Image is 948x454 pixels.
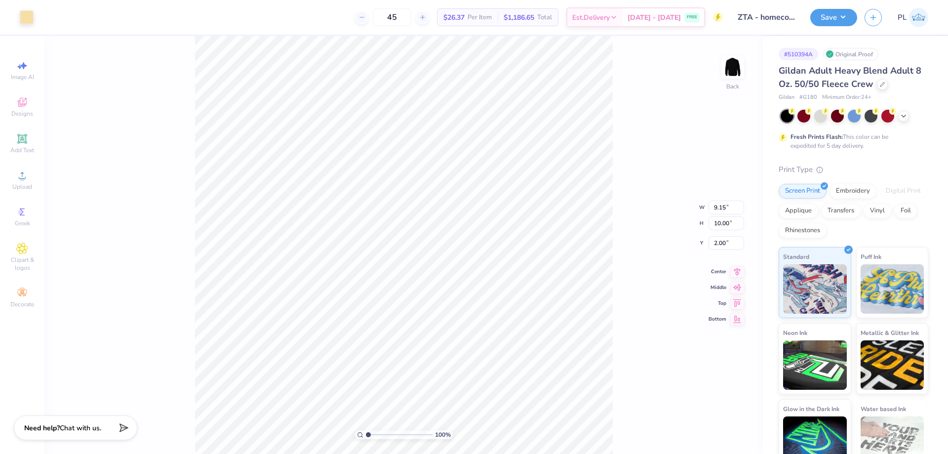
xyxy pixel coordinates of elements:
[779,223,827,238] div: Rhinestones
[829,184,876,199] div: Embroidery
[823,48,878,60] div: Original Proof
[11,73,34,81] span: Image AI
[24,423,60,433] strong: Need help?
[879,184,927,199] div: Digital Print
[504,12,534,23] span: $1,186.65
[726,82,739,91] div: Back
[861,251,881,262] span: Puff Ink
[11,110,33,118] span: Designs
[779,164,928,175] div: Print Type
[810,9,857,26] button: Save
[10,300,34,308] span: Decorate
[5,256,39,272] span: Clipart & logos
[898,12,907,23] span: PL
[60,423,101,433] span: Chat with us.
[779,93,794,102] span: Gildan
[468,12,492,23] span: Per Item
[12,183,32,191] span: Upload
[783,404,839,414] span: Glow in the Dark Ink
[898,8,928,27] a: PL
[861,264,924,314] img: Puff Ink
[709,316,726,323] span: Bottom
[572,12,610,23] span: Est. Delivery
[864,204,891,218] div: Vinyl
[709,300,726,307] span: Top
[779,184,827,199] div: Screen Print
[790,133,843,141] strong: Fresh Prints Flash:
[723,57,743,77] img: Back
[783,340,847,390] img: Neon Ink
[783,328,807,338] span: Neon Ink
[783,251,809,262] span: Standard
[628,12,681,23] span: [DATE] - [DATE]
[15,219,30,227] span: Greek
[861,404,906,414] span: Water based Ink
[779,48,818,60] div: # 510394A
[435,430,451,439] span: 100 %
[709,268,726,275] span: Center
[783,264,847,314] img: Standard
[730,7,803,27] input: Untitled Design
[537,12,552,23] span: Total
[861,328,919,338] span: Metallic & Glitter Ink
[373,8,411,26] input: – –
[894,204,917,218] div: Foil
[687,14,697,21] span: FREE
[443,12,465,23] span: $26.37
[709,284,726,291] span: Middle
[821,204,861,218] div: Transfers
[779,65,921,90] span: Gildan Adult Heavy Blend Adult 8 Oz. 50/50 Fleece Crew
[779,204,818,218] div: Applique
[10,146,34,154] span: Add Text
[790,132,912,150] div: This color can be expedited for 5 day delivery.
[799,93,817,102] span: # G180
[909,8,928,27] img: Princess Leyva
[861,340,924,390] img: Metallic & Glitter Ink
[822,93,871,102] span: Minimum Order: 24 +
